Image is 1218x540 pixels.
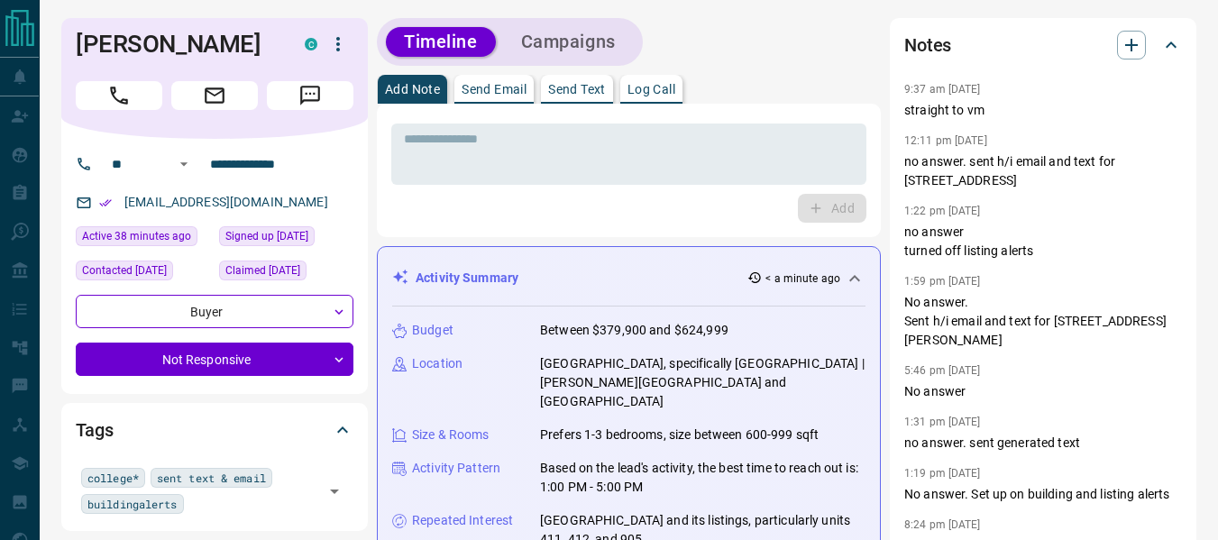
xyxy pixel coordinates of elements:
p: Activity Pattern [412,459,500,478]
p: No answer [904,382,1182,401]
button: Timeline [386,27,496,57]
span: Active 38 minutes ago [82,227,191,245]
div: condos.ca [305,38,317,50]
div: Fri Jun 27 2025 [76,261,210,286]
p: No answer. Sent h/i email and text for [STREET_ADDRESS][PERSON_NAME] [904,293,1182,350]
p: straight to vm [904,101,1182,120]
p: Send Email [462,83,527,96]
p: Activity Summary [416,269,518,288]
div: Sat May 03 2025 [219,261,353,286]
span: Call [76,81,162,110]
div: Tags [76,408,353,452]
p: 8:24 pm [DATE] [904,518,981,531]
span: Email [171,81,258,110]
span: sent text & email [157,469,266,487]
button: Open [322,479,347,504]
button: Open [173,153,195,175]
span: buildingalerts [87,495,178,513]
p: 1:59 pm [DATE] [904,275,981,288]
p: Size & Rooms [412,426,490,444]
h1: [PERSON_NAME] [76,30,278,59]
p: < a minute ago [765,270,840,287]
p: Log Call [627,83,675,96]
p: No answer. Set up on building and listing alerts [904,485,1182,504]
a: [EMAIL_ADDRESS][DOMAIN_NAME] [124,195,328,209]
div: Sat Aug 16 2025 [76,226,210,252]
p: no answer. sent h/i email and text for [STREET_ADDRESS] [904,152,1182,190]
span: college* [87,469,139,487]
p: 9:37 am [DATE] [904,83,981,96]
h2: Tags [76,416,113,444]
p: Repeated Interest [412,511,513,530]
p: no answer. sent generated text [904,434,1182,453]
span: Message [267,81,353,110]
p: Send Text [548,83,606,96]
div: Activity Summary< a minute ago [392,261,865,295]
p: [GEOGRAPHIC_DATA], specifically [GEOGRAPHIC_DATA] | [PERSON_NAME][GEOGRAPHIC_DATA] and [GEOGRAPHI... [540,354,865,411]
p: Prefers 1-3 bedrooms, size between 600-999 sqft [540,426,819,444]
div: Buyer [76,295,353,328]
p: Add Note [385,83,440,96]
div: Notes [904,23,1182,67]
p: Budget [412,321,453,340]
div: Fri Mar 14 2025 [219,226,353,252]
div: Not Responsive [76,343,353,376]
p: 1:19 pm [DATE] [904,467,981,480]
p: Based on the lead's activity, the best time to reach out is: 1:00 PM - 5:00 PM [540,459,865,497]
button: Campaigns [503,27,634,57]
p: Between $379,900 and $624,999 [540,321,728,340]
p: no answer turned off listing alerts [904,223,1182,261]
span: Signed up [DATE] [225,227,308,245]
p: Location [412,354,462,373]
p: 5:46 pm [DATE] [904,364,981,377]
h2: Notes [904,31,951,59]
p: 12:11 pm [DATE] [904,134,987,147]
svg: Email Verified [99,197,112,209]
span: Claimed [DATE] [225,261,300,279]
span: Contacted [DATE] [82,261,167,279]
p: 1:31 pm [DATE] [904,416,981,428]
p: 1:22 pm [DATE] [904,205,981,217]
